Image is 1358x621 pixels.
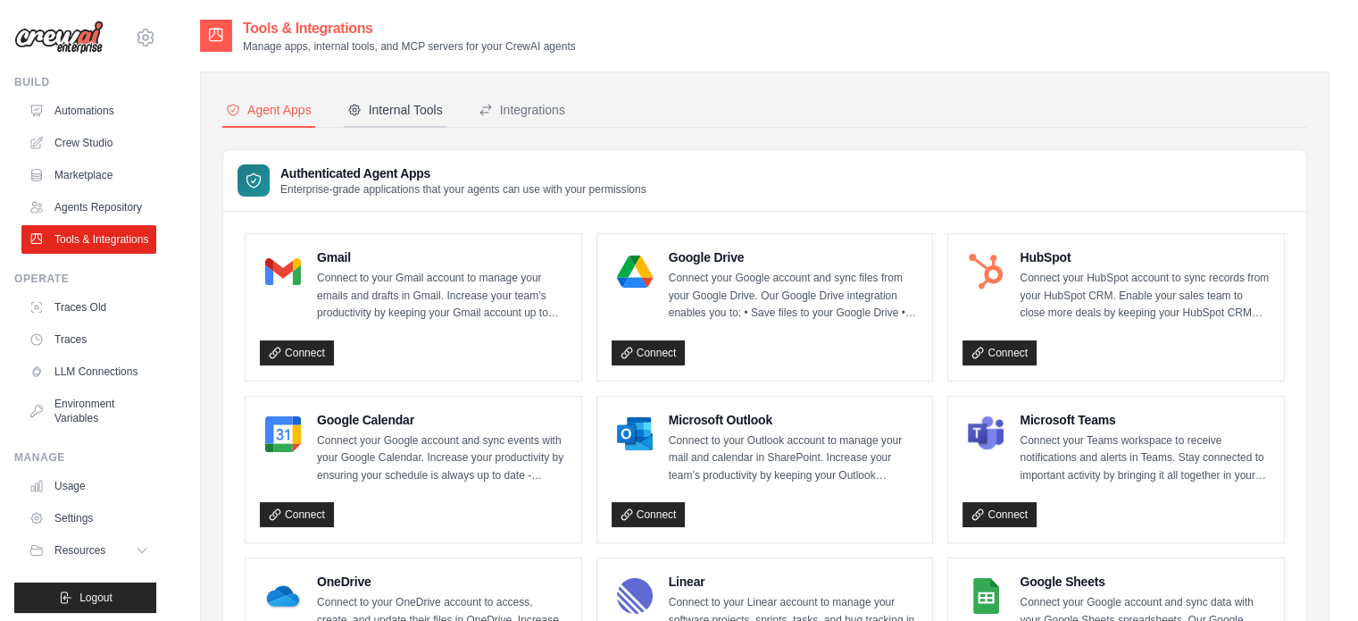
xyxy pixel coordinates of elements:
[21,325,156,354] a: Traces
[669,411,919,429] h4: Microsoft Outlook
[21,472,156,500] a: Usage
[222,94,315,128] button: Agent Apps
[280,164,646,182] h3: Authenticated Agent Apps
[14,450,156,465] div: Manage
[21,390,156,432] a: Environment Variables
[669,573,919,591] h4: Linear
[265,416,301,452] img: Google Calendar Logo
[317,432,567,485] p: Connect your Google account and sync events with your Google Calendar. Increase your productivity...
[347,101,443,119] div: Internal Tools
[260,502,334,527] a: Connect
[962,340,1037,365] a: Connect
[317,248,567,266] h4: Gmail
[21,97,156,125] a: Automations
[669,432,919,485] p: Connect to your Outlook account to manage your mail and calendar in SharePoint. Increase your tea...
[669,248,919,266] h4: Google Drive
[968,578,1004,614] img: Google Sheets Logo
[243,39,576,54] p: Manage apps, internal tools, and MCP servers for your CrewAI agents
[479,101,565,119] div: Integrations
[617,416,653,452] img: Microsoft Outlook Logo
[260,340,334,365] a: Connect
[243,18,576,39] h2: Tools & Integrations
[1020,573,1270,591] h4: Google Sheets
[317,573,567,591] h4: OneDrive
[14,583,156,613] button: Logout
[14,75,156,89] div: Build
[962,502,1037,527] a: Connect
[617,254,653,290] img: Google Drive Logo
[54,543,105,558] span: Resources
[669,270,919,323] p: Connect your Google account and sync files from your Google Drive. Our Google Drive integration e...
[612,340,686,365] a: Connect
[1020,432,1270,485] p: Connect your Teams workspace to receive notifications and alerts in Teams. Stay connected to impo...
[21,225,156,254] a: Tools & Integrations
[21,536,156,565] button: Resources
[79,591,112,605] span: Logout
[21,293,156,322] a: Traces Old
[14,21,104,55] img: Logo
[21,129,156,157] a: Crew Studio
[21,357,156,386] a: LLM Connections
[317,411,567,429] h4: Google Calendar
[617,578,653,614] img: Linear Logo
[344,94,446,128] button: Internal Tools
[226,101,312,119] div: Agent Apps
[280,182,646,197] p: Enterprise-grade applications that your agents can use with your permissions
[21,161,156,189] a: Marketplace
[475,94,569,128] button: Integrations
[265,254,301,290] img: Gmail Logo
[317,270,567,323] p: Connect to your Gmail account to manage your emails and drafts in Gmail. Increase your team’s pro...
[1020,270,1270,323] p: Connect your HubSpot account to sync records from your HubSpot CRM. Enable your sales team to clo...
[968,416,1004,452] img: Microsoft Teams Logo
[1020,411,1270,429] h4: Microsoft Teams
[612,502,686,527] a: Connect
[1020,248,1270,266] h4: HubSpot
[21,193,156,222] a: Agents Repository
[21,504,156,533] a: Settings
[968,254,1004,290] img: HubSpot Logo
[14,272,156,286] div: Operate
[265,578,301,614] img: OneDrive Logo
